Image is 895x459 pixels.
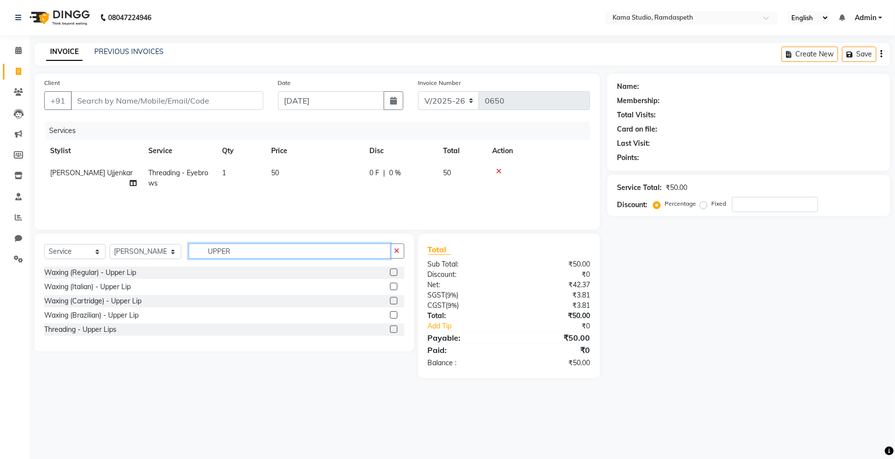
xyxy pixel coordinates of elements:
th: Service [142,140,216,162]
div: ₹0 [509,344,597,356]
div: ₹3.81 [509,290,597,300]
div: Balance : [420,358,509,368]
div: ₹0 [524,321,597,331]
span: CGST [428,301,446,310]
div: Total Visits: [617,110,656,120]
span: | [383,168,385,178]
span: 50 [443,168,451,177]
label: Date [278,79,291,87]
div: ₹50.00 [509,358,597,368]
div: Paid: [420,344,509,356]
div: Waxing (Regular) - Upper Lip [44,268,136,278]
input: Search by Name/Mobile/Email/Code [71,91,263,110]
label: Invoice Number [418,79,461,87]
span: Threading - Eyebrows [148,168,208,188]
div: ₹3.81 [509,300,597,311]
div: Name: [617,81,639,92]
span: SGST [428,291,446,299]
button: +91 [44,91,72,110]
span: 50 [271,168,279,177]
a: INVOICE [46,43,83,61]
div: Waxing (Cartridge) - Upper Lip [44,296,141,306]
div: Card on file: [617,124,657,135]
button: Save [842,47,876,62]
button: Create New [782,47,838,62]
th: Total [437,140,486,162]
a: PREVIOUS INVOICES [94,47,164,56]
span: [PERSON_NAME] Ujjenkar [50,168,133,177]
div: ₹50.00 [666,183,687,193]
th: Disc [364,140,437,162]
label: Percentage [665,199,696,208]
div: ₹50.00 [509,332,597,344]
div: ₹50.00 [509,311,597,321]
div: Last Visit: [617,138,650,149]
div: Threading - Upper Lips [44,324,116,335]
div: ₹50.00 [509,259,597,270]
span: 9% [447,291,457,299]
div: Service Total: [617,183,662,193]
div: Net: [420,280,509,290]
div: Services [45,122,597,140]
th: Price [265,140,364,162]
a: Add Tip [420,321,524,331]
div: Points: [617,153,639,163]
th: Stylist [44,140,142,162]
div: Total: [420,311,509,321]
div: Discount: [420,270,509,280]
label: Client [44,79,60,87]
b: 08047224946 [108,4,151,31]
div: Discount: [617,200,647,210]
div: Payable: [420,332,509,344]
div: ( ) [420,290,509,300]
div: Waxing (Italian) - Upper Lip [44,282,131,292]
label: Fixed [711,199,726,208]
img: logo [25,4,92,31]
div: Membership: [617,96,660,106]
div: ( ) [420,300,509,311]
div: ₹42.37 [509,280,597,290]
div: Waxing (Brazilian) - Upper Lip [44,310,139,321]
span: Admin [855,13,876,23]
th: Action [486,140,590,162]
span: 0 % [389,168,401,178]
div: ₹0 [509,270,597,280]
th: Qty [216,140,265,162]
span: 9% [448,301,457,309]
input: Search or Scan [189,243,391,259]
div: Sub Total: [420,259,509,270]
span: 0 F [369,168,379,178]
span: Total [428,244,450,255]
span: 1 [222,168,226,177]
